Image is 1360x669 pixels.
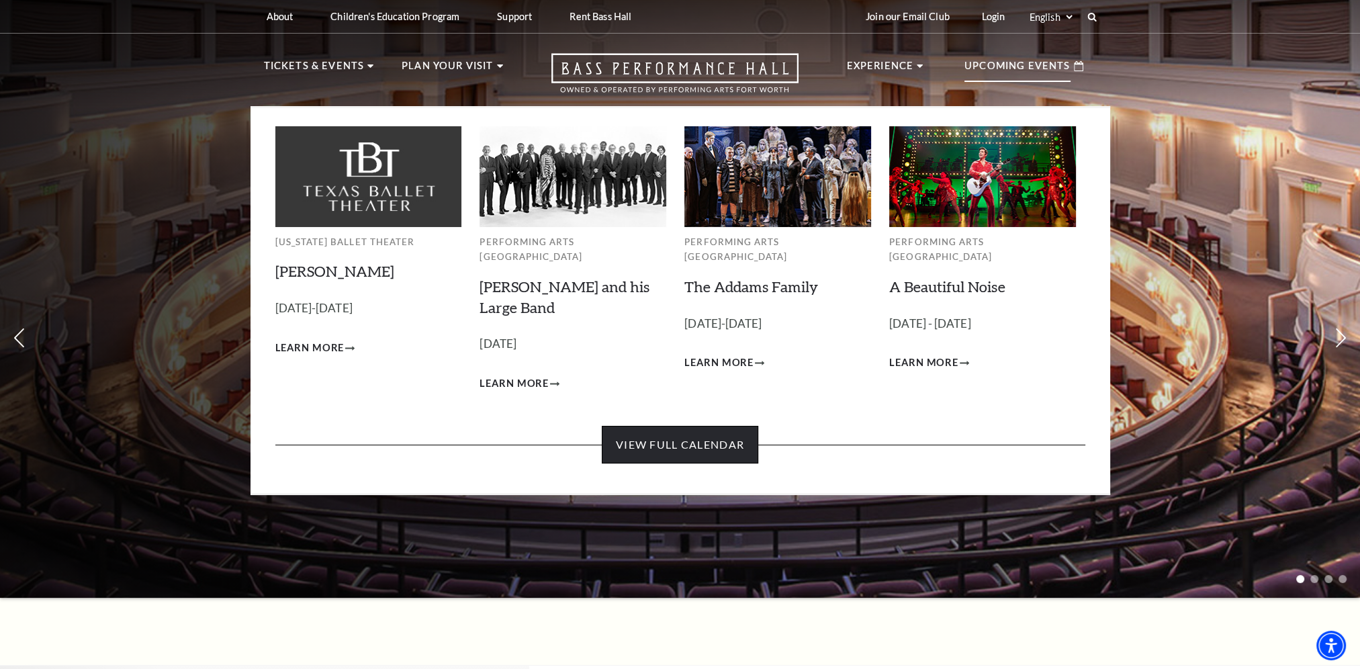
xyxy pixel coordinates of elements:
a: [PERSON_NAME] [275,262,394,280]
p: Upcoming Events [964,58,1071,82]
a: Learn More The Addams Family [684,355,764,371]
img: Performing Arts Fort Worth [889,126,1076,226]
p: Support [497,11,532,22]
a: View Full Calendar [602,426,758,463]
p: Children's Education Program [330,11,459,22]
img: Texas Ballet Theater [275,126,462,226]
p: Plan Your Visit [402,58,494,82]
span: Learn More [275,340,345,357]
a: [PERSON_NAME] and his Large Band [480,277,649,316]
p: Performing Arts [GEOGRAPHIC_DATA] [684,234,871,265]
a: Learn More Peter Pan [275,340,355,357]
img: Performing Arts Fort Worth [480,126,666,226]
span: Learn More [889,355,958,371]
a: Open this option [503,53,847,106]
p: Performing Arts [GEOGRAPHIC_DATA] [889,234,1076,265]
p: [DATE] - [DATE] [889,314,1076,334]
p: About [267,11,293,22]
span: Learn More [480,375,549,392]
p: Tickets & Events [264,58,365,82]
a: A Beautiful Noise [889,277,1005,296]
p: Experience [847,58,914,82]
p: [DATE]-[DATE] [684,314,871,334]
a: Learn More Lyle Lovett and his Large Band [480,375,559,392]
div: Accessibility Menu [1316,631,1346,660]
span: Learn More [684,355,754,371]
p: Performing Arts [GEOGRAPHIC_DATA] [480,234,666,265]
p: [US_STATE] Ballet Theater [275,234,462,250]
p: [DATE] [480,334,666,354]
a: The Addams Family [684,277,818,296]
p: [DATE]-[DATE] [275,299,462,318]
p: Rent Bass Hall [570,11,631,22]
select: Select: [1027,11,1075,24]
img: Performing Arts Fort Worth [684,126,871,226]
a: Learn More A Beautiful Noise [889,355,969,371]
